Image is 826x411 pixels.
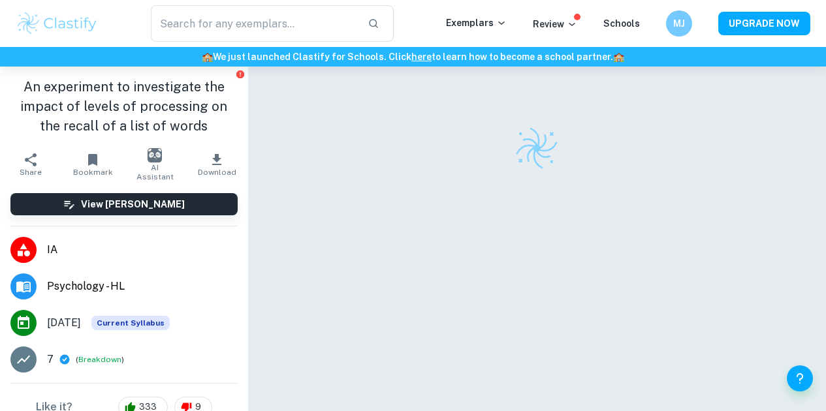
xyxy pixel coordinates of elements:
a: here [411,52,432,62]
span: 🏫 [202,52,213,62]
h1: An experiment to investigate the impact of levels of processing on the recall of a list of words [10,77,238,136]
span: ( ) [76,354,124,366]
span: AI Assistant [132,163,178,181]
h6: MJ [672,16,687,31]
p: 7 [47,352,54,367]
button: View [PERSON_NAME] [10,193,238,215]
span: Current Syllabus [91,316,170,330]
button: Download [186,146,248,183]
img: Clastify logo [16,10,99,37]
span: [DATE] [47,315,81,331]
span: Share [20,168,42,177]
div: This exemplar is based on the current syllabus. Feel free to refer to it for inspiration/ideas wh... [91,316,170,330]
span: Bookmark [73,168,113,177]
p: Review [533,17,577,31]
span: 🏫 [613,52,624,62]
h6: We just launched Clastify for Schools. Click to learn how to become a school partner. [3,50,823,64]
button: Bookmark [62,146,124,183]
button: Breakdown [78,354,121,365]
span: IA [47,242,238,258]
button: UPGRADE NOW [718,12,810,35]
span: Download [198,168,236,177]
button: MJ [666,10,692,37]
img: AI Assistant [148,148,162,162]
input: Search for any exemplars... [151,5,357,42]
span: Psychology - HL [47,279,238,294]
p: Exemplars [446,16,507,30]
button: AI Assistant [124,146,186,183]
img: Clastify logo [514,125,560,171]
button: Help and Feedback [787,365,813,391]
h6: View [PERSON_NAME] [81,197,185,211]
button: Report issue [236,69,246,79]
a: Schools [603,18,640,29]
